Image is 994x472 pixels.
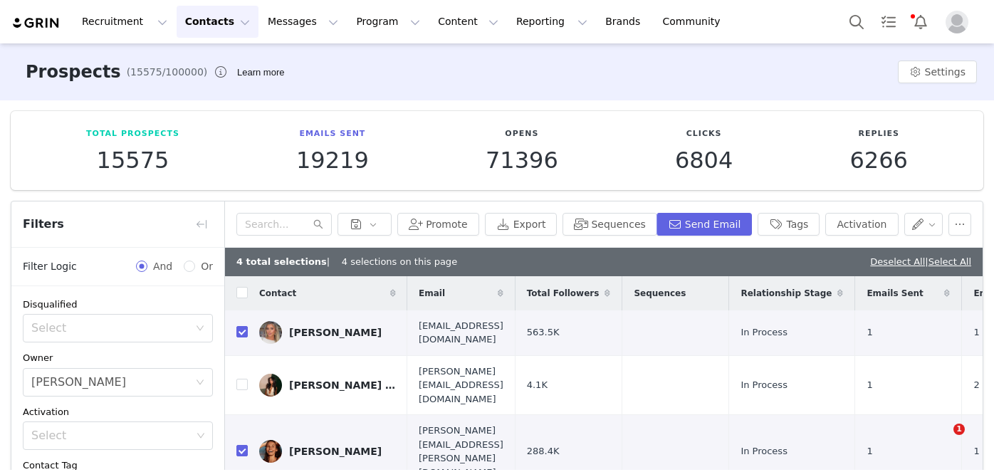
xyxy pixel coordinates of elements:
[177,6,258,38] button: Contacts
[26,59,121,85] h3: Prospects
[527,444,560,458] span: 288.4K
[259,287,296,300] span: Contact
[429,6,507,38] button: Content
[508,6,596,38] button: Reporting
[741,378,788,392] span: In Process
[825,213,898,236] button: Activation
[23,351,213,365] div: Owner
[486,147,558,173] p: 71396
[654,6,736,38] a: Community
[23,298,213,312] div: Disqualified
[259,321,396,344] a: [PERSON_NAME]
[147,259,178,274] span: And
[419,287,445,300] span: Email
[675,128,733,140] p: Clicks
[397,213,479,236] button: Promote
[937,11,983,33] button: Profile
[486,128,558,140] p: Opens
[259,440,282,463] img: 53078a8c-3c1b-4bc3-a685-171020a7d40d.jpg
[31,321,189,335] div: Select
[527,287,600,300] span: Total Followers
[946,11,968,33] img: placeholder-profile.jpg
[873,6,904,38] a: Tasks
[758,213,820,236] button: Tags
[634,287,686,300] span: Sequences
[675,147,733,173] p: 6804
[925,256,971,267] span: |
[86,128,179,140] p: Total Prospects
[928,256,971,267] a: Select All
[527,378,548,392] span: 4.1K
[898,61,977,83] button: Settings
[419,365,503,407] span: [PERSON_NAME][EMAIL_ADDRESS][DOMAIN_NAME]
[485,213,558,236] button: Export
[195,259,213,274] span: Or
[127,65,208,80] span: (15575/100000)
[905,6,936,38] button: Notifications
[234,65,287,80] div: Tooltip anchor
[73,6,176,38] button: Recruitment
[841,6,872,38] button: Search
[236,213,332,236] input: Search...
[296,128,369,140] p: Emails Sent
[259,440,396,463] a: [PERSON_NAME]
[741,444,788,458] span: In Process
[313,219,323,229] i: icon: search
[31,369,126,396] div: Ava Ben-David
[419,319,503,347] span: [EMAIL_ADDRESS][DOMAIN_NAME]
[849,147,907,173] p: 6266
[196,324,204,334] i: icon: down
[86,147,179,173] p: 15575
[924,424,958,458] iframe: Intercom live chat
[741,325,788,340] span: In Process
[656,213,753,236] button: Send Email
[23,405,213,419] div: Activation
[347,6,429,38] button: Program
[11,16,61,30] img: grin logo
[31,429,192,443] div: Select
[259,374,396,397] a: [PERSON_NAME] [PERSON_NAME]
[289,379,396,391] div: [PERSON_NAME] [PERSON_NAME]
[870,256,925,267] a: Deselect All
[741,287,832,300] span: Relationship Stage
[259,374,282,397] img: 0e83f4f6-921a-447d-820d-f62b051924f6.jpg
[23,259,77,274] span: Filter Logic
[236,256,327,267] b: 4 total selections
[23,216,64,233] span: Filters
[236,255,457,269] div: | 4 selections on this page
[953,424,965,435] span: 1
[197,431,205,441] i: icon: down
[289,327,382,338] div: [PERSON_NAME]
[259,321,282,344] img: 23c03b57-2a1e-454e-99a1-c98893919e92.jpg
[259,6,347,38] button: Messages
[289,446,382,457] div: [PERSON_NAME]
[597,6,653,38] a: Brands
[849,128,907,140] p: Replies
[296,147,369,173] p: 19219
[563,213,656,236] button: Sequences
[867,287,923,300] span: Emails Sent
[527,325,560,340] span: 563.5K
